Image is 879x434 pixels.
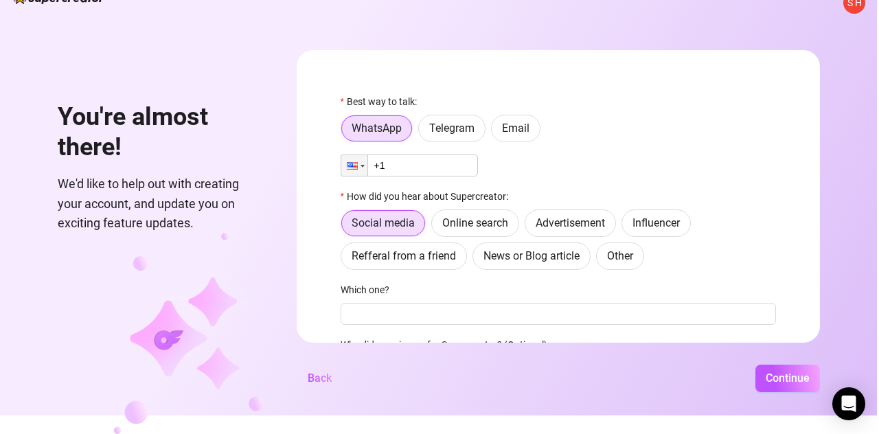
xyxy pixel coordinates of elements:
[632,216,680,229] span: Influencer
[755,365,820,392] button: Continue
[429,122,475,135] span: Telegram
[341,94,426,109] label: Best way to talk:
[483,249,580,262] span: News or Blog article
[607,249,633,262] span: Other
[341,189,517,204] label: How did you hear about Supercreator:
[352,249,456,262] span: Refferal from a friend
[58,102,264,162] h1: You're almost there!
[341,337,556,352] label: Why did you sign up for Supercreator? (Optional)
[297,365,343,392] button: Back
[766,372,810,385] span: Continue
[308,372,332,385] span: Back
[442,216,508,229] span: Online search
[341,155,367,176] div: United States: + 1
[502,122,529,135] span: Email
[341,282,398,297] label: Which one?
[352,216,415,229] span: Social media
[832,387,865,420] div: Open Intercom Messenger
[58,174,264,233] span: We'd like to help out with creating your account, and update you on exciting feature updates.
[352,122,402,135] span: WhatsApp
[341,303,776,325] input: Which one?
[341,155,478,176] input: 1 (702) 123-4567
[536,216,605,229] span: Advertisement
